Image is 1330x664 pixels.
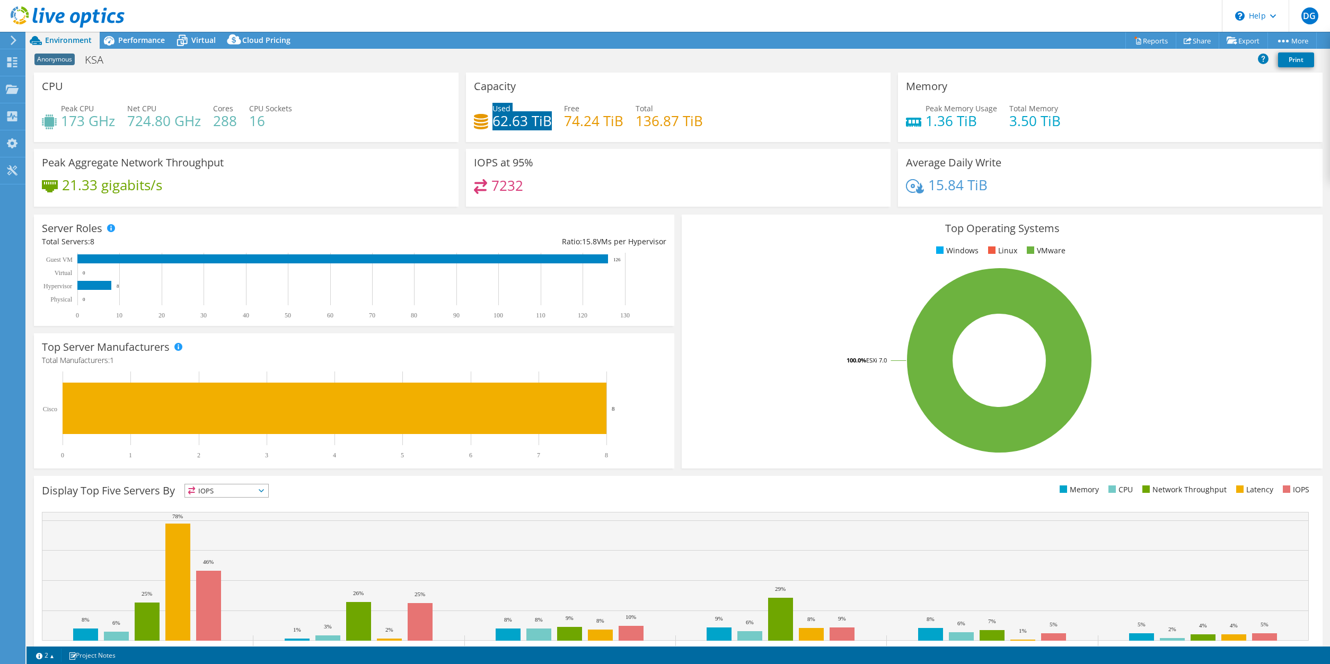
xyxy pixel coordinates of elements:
[927,616,935,622] text: 8%
[866,356,887,364] tspan: ESXi 7.0
[385,626,393,633] text: 2%
[213,103,233,113] span: Cores
[807,616,815,622] text: 8%
[197,451,200,459] text: 2
[504,616,512,623] text: 8%
[62,179,162,191] h4: 21.33 gigabits/s
[906,157,1001,169] h3: Average Daily Write
[847,356,866,364] tspan: 100.0%
[1057,484,1099,495] li: Memory
[82,616,90,623] text: 8%
[90,236,94,246] span: 8
[127,103,156,113] span: Net CPU
[469,451,472,459] text: 6
[746,619,754,625] text: 6%
[142,590,152,597] text: 25%
[43,282,72,290] text: Hypervisor
[42,341,170,353] h3: Top Server Manufacturers
[582,236,597,246] span: 15.8
[1140,484,1227,495] li: Network Throughput
[327,312,333,319] text: 60
[61,649,123,662] a: Project Notes
[76,312,79,319] text: 0
[50,296,72,303] text: Physical
[34,54,75,65] span: Anonymous
[537,451,540,459] text: 7
[474,81,516,92] h3: Capacity
[83,270,85,276] text: 0
[690,223,1314,234] h3: Top Operating Systems
[42,81,63,92] h3: CPU
[401,451,404,459] text: 5
[566,615,574,621] text: 9%
[1278,52,1314,67] a: Print
[249,115,292,127] h4: 16
[1230,622,1238,628] text: 4%
[158,312,165,319] text: 20
[324,623,332,630] text: 3%
[626,614,636,620] text: 10%
[185,484,268,497] span: IOPS
[1106,484,1133,495] li: CPU
[1176,32,1219,49] a: Share
[492,115,552,127] h4: 62.63 TiB
[203,559,214,565] text: 46%
[415,591,425,597] text: 25%
[1301,7,1318,24] span: DG
[906,81,947,92] h3: Memory
[83,297,85,302] text: 0
[29,649,61,662] a: 2
[333,451,336,459] text: 4
[249,103,292,113] span: CPU Sockets
[1261,621,1269,627] text: 5%
[61,103,94,113] span: Peak CPU
[42,236,354,247] div: Total Servers:
[1009,115,1061,127] h4: 3.50 TiB
[612,405,615,412] text: 8
[265,451,268,459] text: 3
[243,312,249,319] text: 40
[129,451,132,459] text: 1
[926,115,997,127] h4: 1.36 TiB
[605,451,608,459] text: 8
[369,312,375,319] text: 70
[61,451,64,459] text: 0
[1050,621,1058,627] text: 5%
[636,103,653,113] span: Total
[535,616,543,623] text: 8%
[200,312,207,319] text: 30
[1009,103,1058,113] span: Total Memory
[117,284,119,289] text: 8
[564,103,579,113] span: Free
[110,355,114,365] span: 1
[46,256,73,263] text: Guest VM
[42,157,224,169] h3: Peak Aggregate Network Throughput
[564,115,623,127] h4: 74.24 TiB
[213,115,237,127] h4: 288
[636,115,703,127] h4: 136.87 TiB
[285,312,291,319] text: 50
[491,180,523,191] h4: 7232
[242,35,290,45] span: Cloud Pricing
[620,312,630,319] text: 130
[1235,11,1245,21] svg: \n
[80,54,120,66] h1: KSA
[838,615,846,622] text: 9%
[127,115,201,127] h4: 724.80 GHz
[1234,484,1273,495] li: Latency
[45,35,92,45] span: Environment
[172,513,183,519] text: 78%
[191,35,216,45] span: Virtual
[536,312,545,319] text: 110
[1024,245,1065,256] li: VMware
[354,236,666,247] div: Ratio: VMs per Hypervisor
[715,615,723,622] text: 9%
[293,626,301,633] text: 1%
[1125,32,1176,49] a: Reports
[42,223,102,234] h3: Server Roles
[1219,32,1268,49] a: Export
[957,620,965,626] text: 6%
[578,312,587,319] text: 120
[1267,32,1317,49] a: More
[116,312,122,319] text: 10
